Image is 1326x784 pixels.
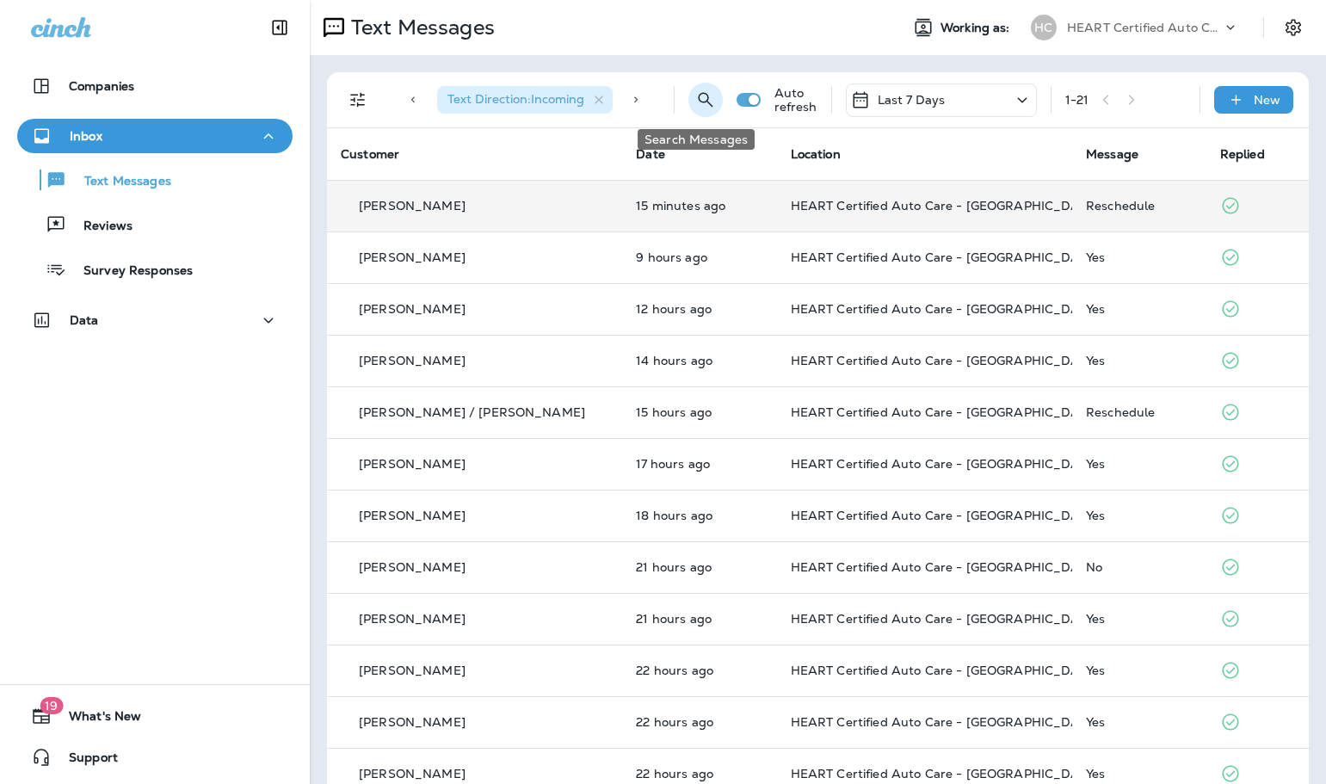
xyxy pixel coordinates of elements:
span: HEART Certified Auto Care - [GEOGRAPHIC_DATA] [791,766,1100,781]
p: [PERSON_NAME] [359,767,466,781]
button: Search Messages [688,83,723,117]
span: 19 [40,697,63,714]
button: Support [17,740,293,775]
button: Collapse Sidebar [256,10,304,45]
span: HEART Certified Auto Care - [GEOGRAPHIC_DATA] [791,301,1100,317]
div: Yes [1086,354,1193,367]
span: HEART Certified Auto Care - [GEOGRAPHIC_DATA] [791,250,1100,265]
p: Aug 17, 2025 10:20 AM [636,664,762,677]
span: HEART Certified Auto Care - [GEOGRAPHIC_DATA] [791,611,1100,627]
button: Reviews [17,207,293,243]
p: [PERSON_NAME] [359,560,466,574]
p: HEART Certified Auto Care [1067,21,1222,34]
span: HEART Certified Auto Care - [GEOGRAPHIC_DATA] [791,714,1100,730]
div: Yes [1086,250,1193,264]
span: HEART Certified Auto Care - [GEOGRAPHIC_DATA] [791,559,1100,575]
button: Data [17,303,293,337]
span: Location [791,146,841,162]
p: [PERSON_NAME] [359,457,466,471]
p: Data [70,313,99,327]
p: Text Messages [67,174,171,190]
p: Survey Responses [66,263,193,280]
span: Working as: [941,21,1014,35]
span: What's New [52,709,141,730]
span: Date [636,146,665,162]
span: Replied [1220,146,1265,162]
p: Aug 17, 2025 01:44 PM [636,509,762,522]
p: New [1254,93,1280,107]
p: Companies [69,79,134,93]
button: Companies [17,69,293,103]
div: Yes [1086,509,1193,522]
p: Aug 17, 2025 08:03 PM [636,302,762,316]
button: Survey Responses [17,251,293,287]
p: [PERSON_NAME] [359,302,466,316]
p: [PERSON_NAME] [359,664,466,677]
span: HEART Certified Auto Care - [GEOGRAPHIC_DATA] [791,404,1100,420]
button: 19What's New [17,699,293,733]
p: Last 7 Days [878,93,946,107]
button: Inbox [17,119,293,153]
div: 1 - 21 [1065,93,1089,107]
p: [PERSON_NAME] / [PERSON_NAME] [359,405,585,419]
p: Aug 17, 2025 06:20 PM [636,354,762,367]
span: HEART Certified Auto Care - [GEOGRAPHIC_DATA] [791,353,1100,368]
span: HEART Certified Auto Care - [GEOGRAPHIC_DATA] [791,663,1100,678]
span: Customer [341,146,399,162]
div: Reschedule [1086,199,1193,213]
p: Aug 18, 2025 08:15 AM [636,199,762,213]
div: Search Messages [638,129,755,150]
button: Text Messages [17,162,293,198]
span: HEART Certified Auto Care - [GEOGRAPHIC_DATA] [791,508,1100,523]
p: Auto refresh [774,86,817,114]
p: [PERSON_NAME] [359,612,466,626]
span: HEART Certified Auto Care - [GEOGRAPHIC_DATA] [791,456,1100,472]
div: Yes [1086,664,1193,677]
p: Aug 17, 2025 11:26 PM [636,250,762,264]
p: Aug 17, 2025 09:31 AM [636,767,762,781]
div: Yes [1086,767,1193,781]
div: Yes [1086,612,1193,626]
p: [PERSON_NAME] [359,715,466,729]
span: Support [52,750,118,771]
span: Message [1086,146,1138,162]
p: [PERSON_NAME] [359,509,466,522]
p: Aug 17, 2025 05:19 PM [636,405,762,419]
p: [PERSON_NAME] [359,354,466,367]
div: No [1086,560,1193,574]
p: [PERSON_NAME] [359,250,466,264]
p: Aug 17, 2025 11:25 AM [636,560,762,574]
p: Aug 17, 2025 09:49 AM [636,715,762,729]
span: Text Direction : Incoming [447,91,584,107]
div: Yes [1086,302,1193,316]
button: Settings [1278,12,1309,43]
div: HC [1031,15,1057,40]
div: Yes [1086,715,1193,729]
button: Filters [341,83,375,117]
p: Inbox [70,129,102,143]
span: HEART Certified Auto Care - [GEOGRAPHIC_DATA] [791,198,1100,213]
p: Aug 17, 2025 10:36 AM [636,612,762,626]
p: Text Messages [344,15,495,40]
div: Reschedule [1086,405,1193,419]
p: Reviews [66,219,133,235]
div: Yes [1086,457,1193,471]
p: Aug 17, 2025 03:09 PM [636,457,762,471]
p: [PERSON_NAME] [359,199,466,213]
div: Text Direction:Incoming [437,86,613,114]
